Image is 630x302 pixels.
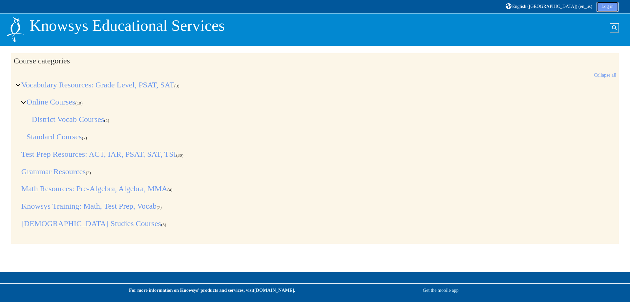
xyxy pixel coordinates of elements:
[597,2,619,12] a: Log in
[21,167,86,176] a: Grammar Resources
[30,16,225,35] p: Knowsys Educational Services
[512,4,592,9] span: English ([GEOGRAPHIC_DATA]) ‎(en_us)‎
[21,184,167,193] a: Math Resources: Pre-Algebra, Algebra, MMA
[104,118,109,123] span: Number of courses
[157,205,162,210] span: Number of courses
[75,101,82,105] span: Number of courses
[6,16,25,43] img: Logo
[27,98,75,106] a: Online Courses
[14,56,616,66] h2: Course categories
[82,135,87,140] span: Number of courses
[161,222,166,227] span: Number of courses
[129,288,295,293] strong: For more information on Knowsys' products and services, visit .
[174,83,179,88] span: Number of courses
[176,153,183,158] span: Number of courses
[21,219,161,228] a: [DEMOGRAPHIC_DATA] Studies Courses
[167,187,173,192] span: Number of courses
[594,72,617,78] a: Collapse all
[27,132,82,141] a: Standard Courses
[6,26,25,32] a: Home
[423,288,459,293] a: Get the mobile app
[21,81,174,89] a: Vocabulary Resources: Grade Level, PSAT, SAT
[21,202,157,210] a: Knowsys Training: Math, Test Prep, Vocab
[86,170,91,175] span: Number of courses
[505,1,593,12] a: English ([GEOGRAPHIC_DATA]) ‎(en_us)‎
[21,150,176,158] a: Test Prep Resources: ACT, IAR, PSAT, SAT, TSI
[32,115,104,124] a: District Vocab Courses
[254,288,294,293] a: [DOMAIN_NAME]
